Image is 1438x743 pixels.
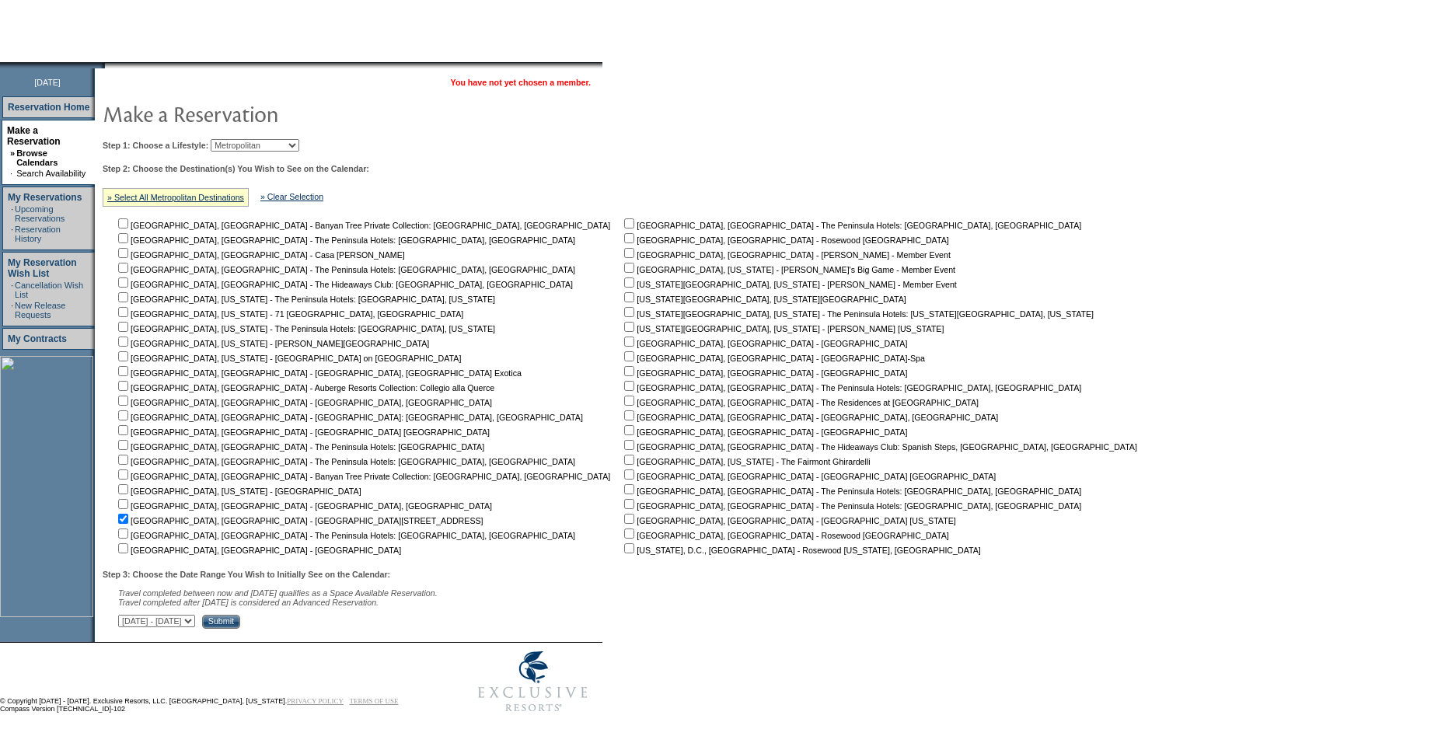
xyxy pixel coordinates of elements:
nobr: [GEOGRAPHIC_DATA], [GEOGRAPHIC_DATA] - [GEOGRAPHIC_DATA], [GEOGRAPHIC_DATA] [115,398,492,407]
nobr: [GEOGRAPHIC_DATA], [US_STATE] - The Peninsula Hotels: [GEOGRAPHIC_DATA], [US_STATE] [115,295,495,304]
nobr: [GEOGRAPHIC_DATA], [GEOGRAPHIC_DATA] - The Residences at [GEOGRAPHIC_DATA] [621,398,979,407]
nobr: [GEOGRAPHIC_DATA], [GEOGRAPHIC_DATA] - [GEOGRAPHIC_DATA], [GEOGRAPHIC_DATA] [115,501,492,511]
nobr: [GEOGRAPHIC_DATA], [GEOGRAPHIC_DATA] - [GEOGRAPHIC_DATA], [GEOGRAPHIC_DATA] Exotica [115,368,522,378]
nobr: [GEOGRAPHIC_DATA], [GEOGRAPHIC_DATA] - [GEOGRAPHIC_DATA] [621,339,907,348]
a: New Release Requests [15,301,65,319]
span: [DATE] [34,78,61,87]
td: · [11,301,13,319]
img: Exclusive Resorts [463,643,602,720]
a: Cancellation Wish List [15,281,83,299]
nobr: [GEOGRAPHIC_DATA], [GEOGRAPHIC_DATA] - [GEOGRAPHIC_DATA], [GEOGRAPHIC_DATA] [621,413,998,422]
nobr: [GEOGRAPHIC_DATA], [GEOGRAPHIC_DATA] - The Peninsula Hotels: [GEOGRAPHIC_DATA], [GEOGRAPHIC_DATA] [115,235,575,245]
b: Step 2: Choose the Destination(s) You Wish to See on the Calendar: [103,164,369,173]
nobr: [GEOGRAPHIC_DATA], [GEOGRAPHIC_DATA] - The Peninsula Hotels: [GEOGRAPHIC_DATA], [GEOGRAPHIC_DATA] [621,221,1081,230]
nobr: [GEOGRAPHIC_DATA], [GEOGRAPHIC_DATA] - The Peninsula Hotels: [GEOGRAPHIC_DATA], [GEOGRAPHIC_DATA] [621,383,1081,392]
td: · [11,225,13,243]
nobr: [GEOGRAPHIC_DATA], [GEOGRAPHIC_DATA] - The Peninsula Hotels: [GEOGRAPHIC_DATA], [GEOGRAPHIC_DATA] [115,457,575,466]
nobr: [GEOGRAPHIC_DATA], [GEOGRAPHIC_DATA] - [PERSON_NAME] - Member Event [621,250,951,260]
img: blank.gif [105,62,106,68]
nobr: [GEOGRAPHIC_DATA], [GEOGRAPHIC_DATA] - [GEOGRAPHIC_DATA] [GEOGRAPHIC_DATA] [115,427,490,437]
a: Upcoming Reservations [15,204,65,223]
td: · [11,281,13,299]
nobr: [GEOGRAPHIC_DATA], [GEOGRAPHIC_DATA] - The Peninsula Hotels: [GEOGRAPHIC_DATA] [115,442,484,452]
nobr: [GEOGRAPHIC_DATA], [GEOGRAPHIC_DATA] - Casa [PERSON_NAME] [115,250,405,260]
nobr: [GEOGRAPHIC_DATA], [GEOGRAPHIC_DATA] - Rosewood [GEOGRAPHIC_DATA] [621,531,948,540]
nobr: [GEOGRAPHIC_DATA], [US_STATE] - [GEOGRAPHIC_DATA] on [GEOGRAPHIC_DATA] [115,354,461,363]
a: » Select All Metropolitan Destinations [107,193,244,202]
nobr: [GEOGRAPHIC_DATA], [GEOGRAPHIC_DATA] - The Hideaways Club: Spanish Steps, [GEOGRAPHIC_DATA], [GEO... [621,442,1137,452]
nobr: [GEOGRAPHIC_DATA], [GEOGRAPHIC_DATA] - [GEOGRAPHIC_DATA]: [GEOGRAPHIC_DATA], [GEOGRAPHIC_DATA] [115,413,583,422]
nobr: [GEOGRAPHIC_DATA], [US_STATE] - The Peninsula Hotels: [GEOGRAPHIC_DATA], [US_STATE] [115,324,495,333]
nobr: [GEOGRAPHIC_DATA], [GEOGRAPHIC_DATA] - Banyan Tree Private Collection: [GEOGRAPHIC_DATA], [GEOGRA... [115,221,610,230]
nobr: [GEOGRAPHIC_DATA], [GEOGRAPHIC_DATA] - [GEOGRAPHIC_DATA] [115,546,401,555]
a: Reservation History [15,225,61,243]
a: Reservation Home [8,102,89,113]
nobr: Travel completed after [DATE] is considered an Advanced Reservation. [118,598,379,607]
span: You have not yet chosen a member. [451,78,591,87]
a: My Reservation Wish List [8,257,77,279]
nobr: [GEOGRAPHIC_DATA], [GEOGRAPHIC_DATA] - The Peninsula Hotels: [GEOGRAPHIC_DATA], [GEOGRAPHIC_DATA] [621,487,1081,496]
span: Travel completed between now and [DATE] qualifies as a Space Available Reservation. [118,588,438,598]
td: · [11,204,13,223]
nobr: [GEOGRAPHIC_DATA], [GEOGRAPHIC_DATA] - [GEOGRAPHIC_DATA]-Spa [621,354,925,363]
img: promoShadowLeftCorner.gif [99,62,105,68]
a: Search Availability [16,169,86,178]
nobr: [GEOGRAPHIC_DATA], [US_STATE] - The Fairmont Ghirardelli [621,457,870,466]
nobr: [GEOGRAPHIC_DATA], [GEOGRAPHIC_DATA] - The Peninsula Hotels: [GEOGRAPHIC_DATA], [GEOGRAPHIC_DATA] [115,531,575,540]
nobr: [GEOGRAPHIC_DATA], [GEOGRAPHIC_DATA] - [GEOGRAPHIC_DATA][STREET_ADDRESS] [115,516,483,525]
nobr: [GEOGRAPHIC_DATA], [GEOGRAPHIC_DATA] - [GEOGRAPHIC_DATA] [621,427,907,437]
a: TERMS OF USE [350,697,399,705]
nobr: [GEOGRAPHIC_DATA], [US_STATE] - 71 [GEOGRAPHIC_DATA], [GEOGRAPHIC_DATA] [115,309,463,319]
nobr: [GEOGRAPHIC_DATA], [GEOGRAPHIC_DATA] - Auberge Resorts Collection: Collegio alla Querce [115,383,494,392]
nobr: [GEOGRAPHIC_DATA], [US_STATE] - [GEOGRAPHIC_DATA] [115,487,361,496]
a: » Clear Selection [260,192,323,201]
nobr: [GEOGRAPHIC_DATA], [GEOGRAPHIC_DATA] - Rosewood [GEOGRAPHIC_DATA] [621,235,948,245]
a: My Contracts [8,333,67,344]
nobr: [US_STATE][GEOGRAPHIC_DATA], [US_STATE][GEOGRAPHIC_DATA] [621,295,906,304]
b: » [10,148,15,158]
a: Make a Reservation [7,125,61,147]
b: Step 3: Choose the Date Range You Wish to Initially See on the Calendar: [103,570,390,579]
nobr: [US_STATE][GEOGRAPHIC_DATA], [US_STATE] - The Peninsula Hotels: [US_STATE][GEOGRAPHIC_DATA], [US_... [621,309,1094,319]
a: PRIVACY POLICY [287,697,344,705]
nobr: [US_STATE][GEOGRAPHIC_DATA], [US_STATE] - [PERSON_NAME] [US_STATE] [621,324,944,333]
nobr: [GEOGRAPHIC_DATA], [GEOGRAPHIC_DATA] - [GEOGRAPHIC_DATA] [US_STATE] [621,516,956,525]
nobr: [GEOGRAPHIC_DATA], [GEOGRAPHIC_DATA] - [GEOGRAPHIC_DATA] [621,368,907,378]
nobr: [US_STATE][GEOGRAPHIC_DATA], [US_STATE] - [PERSON_NAME] - Member Event [621,280,957,289]
img: pgTtlMakeReservation.gif [103,98,414,129]
a: Browse Calendars [16,148,58,167]
nobr: [GEOGRAPHIC_DATA], [GEOGRAPHIC_DATA] - Banyan Tree Private Collection: [GEOGRAPHIC_DATA], [GEOGRA... [115,472,610,481]
nobr: [GEOGRAPHIC_DATA], [GEOGRAPHIC_DATA] - [GEOGRAPHIC_DATA] [GEOGRAPHIC_DATA] [621,472,996,481]
td: · [10,169,15,178]
b: Step 1: Choose a Lifestyle: [103,141,208,150]
nobr: [US_STATE], D.C., [GEOGRAPHIC_DATA] - Rosewood [US_STATE], [GEOGRAPHIC_DATA] [621,546,981,555]
nobr: [GEOGRAPHIC_DATA], [US_STATE] - [PERSON_NAME]'s Big Game - Member Event [621,265,955,274]
nobr: [GEOGRAPHIC_DATA], [GEOGRAPHIC_DATA] - The Peninsula Hotels: [GEOGRAPHIC_DATA], [GEOGRAPHIC_DATA] [115,265,575,274]
a: My Reservations [8,192,82,203]
input: Submit [202,615,240,629]
nobr: [GEOGRAPHIC_DATA], [GEOGRAPHIC_DATA] - The Hideaways Club: [GEOGRAPHIC_DATA], [GEOGRAPHIC_DATA] [115,280,573,289]
nobr: [GEOGRAPHIC_DATA], [US_STATE] - [PERSON_NAME][GEOGRAPHIC_DATA] [115,339,429,348]
nobr: [GEOGRAPHIC_DATA], [GEOGRAPHIC_DATA] - The Peninsula Hotels: [GEOGRAPHIC_DATA], [GEOGRAPHIC_DATA] [621,501,1081,511]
